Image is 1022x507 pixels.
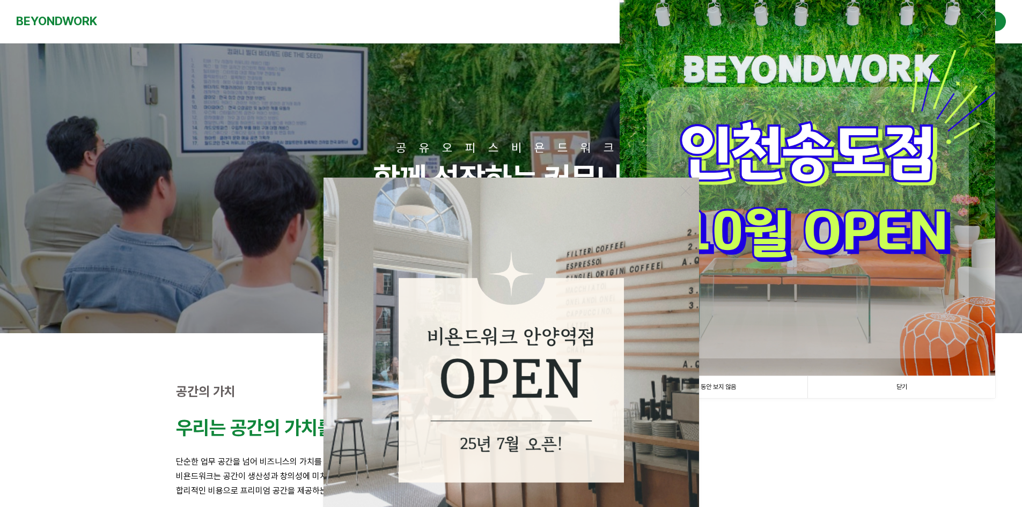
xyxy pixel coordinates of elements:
[176,469,847,483] p: 비욘드워크는 공간이 생산성과 창의성에 미치는 영향을 잘 알고 있습니다.
[16,11,97,31] a: BEYONDWORK
[176,454,847,469] p: 단순한 업무 공간을 넘어 비즈니스의 가치를 높이는 영감의 공간을 만듭니다.
[807,376,995,398] a: 닫기
[620,376,807,398] a: 1일 동안 보지 않음
[176,384,236,399] strong: 공간의 가치
[176,483,847,498] p: 합리적인 비용으로 프리미엄 공간을 제공하는 것이 비욘드워크의 철학입니다.
[176,416,410,439] strong: 우리는 공간의 가치를 높입니다.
